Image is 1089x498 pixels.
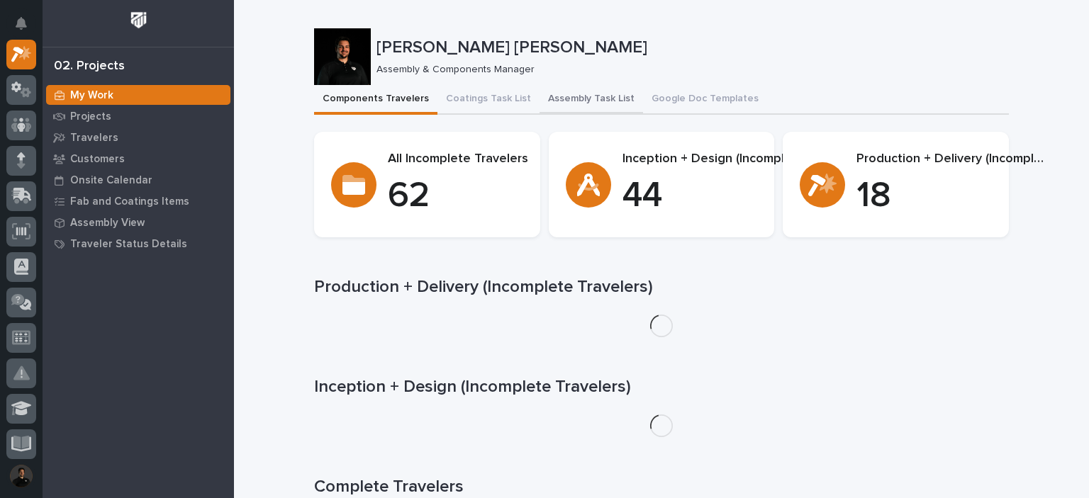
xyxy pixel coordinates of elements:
h1: Complete Travelers [314,477,1009,497]
p: My Work [70,89,113,102]
p: Inception + Design (Incomplete) [622,152,808,167]
a: Travelers [43,127,234,148]
p: 44 [622,175,808,217]
p: Traveler Status Details [70,238,187,251]
a: Onsite Calendar [43,169,234,191]
a: Fab and Coatings Items [43,191,234,212]
p: Assembly View [70,217,145,230]
div: Notifications [18,17,36,40]
h1: Inception + Design (Incomplete Travelers) [314,377,1009,397]
p: All Incomplete Travelers [388,152,528,167]
p: 18 [856,175,1049,217]
p: Onsite Calendar [70,174,152,187]
p: Fab and Coatings Items [70,196,189,208]
a: Traveler Status Details [43,233,234,254]
p: [PERSON_NAME] [PERSON_NAME] [376,38,1003,58]
div: 02. Projects [54,59,125,74]
p: Projects [70,111,111,123]
p: Assembly & Components Manager [376,64,998,76]
button: Coatings Task List [437,85,540,115]
p: Customers [70,153,125,166]
img: Workspace Logo [125,7,152,33]
button: Google Doc Templates [643,85,767,115]
a: My Work [43,84,234,106]
p: Production + Delivery (Incomplete) [856,152,1049,167]
p: 62 [388,175,528,217]
button: Assembly Task List [540,85,643,115]
button: Components Travelers [314,85,437,115]
a: Projects [43,106,234,127]
a: Assembly View [43,212,234,233]
h1: Production + Delivery (Incomplete Travelers) [314,277,1009,298]
button: users-avatar [6,461,36,491]
button: Notifications [6,9,36,38]
p: Travelers [70,132,118,145]
a: Customers [43,148,234,169]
